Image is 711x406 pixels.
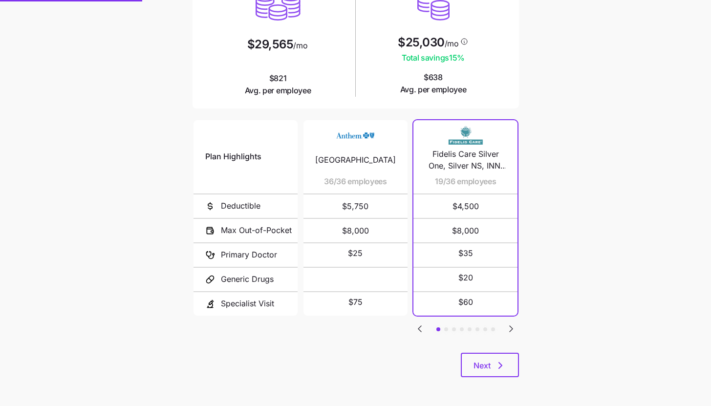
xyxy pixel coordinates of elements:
span: $20 [458,272,473,284]
span: $75 [348,296,363,308]
span: $5,750 [315,194,396,218]
span: /mo [293,42,307,49]
span: $4,500 [425,194,506,218]
span: Avg. per employee [245,85,311,97]
span: Deductible [221,200,260,212]
svg: Go to next slide [505,323,517,335]
span: $8,000 [425,219,506,242]
span: [GEOGRAPHIC_DATA] [315,154,396,166]
span: Generic Drugs [221,273,274,285]
span: /mo [445,40,459,47]
button: Next [461,353,519,377]
span: $8,000 [315,219,396,242]
span: Avg. per employee [400,84,467,96]
span: $60 [458,296,473,308]
svg: Go to previous slide [414,323,426,335]
button: Go to previous slide [413,322,426,335]
span: $25,030 [398,37,445,48]
img: Carrier [336,126,375,145]
span: $638 [400,71,467,96]
span: Plan Highlights [205,150,261,163]
span: 19/36 employees [435,175,496,188]
span: $35 [458,247,473,259]
span: Total savings 15 % [398,52,469,64]
span: $25 [348,247,363,259]
span: Primary Doctor [221,249,277,261]
img: Carrier [446,126,485,145]
span: $29,565 [247,39,294,50]
span: $821 [245,72,311,97]
span: Max Out-of-Pocket [221,224,292,236]
span: Next [474,360,491,371]
span: Fidelis Care Silver One, Silver NS, INN, Free Telehealth DP [425,148,506,172]
span: Specialist Visit [221,298,274,310]
span: 36/36 employees [324,175,387,188]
